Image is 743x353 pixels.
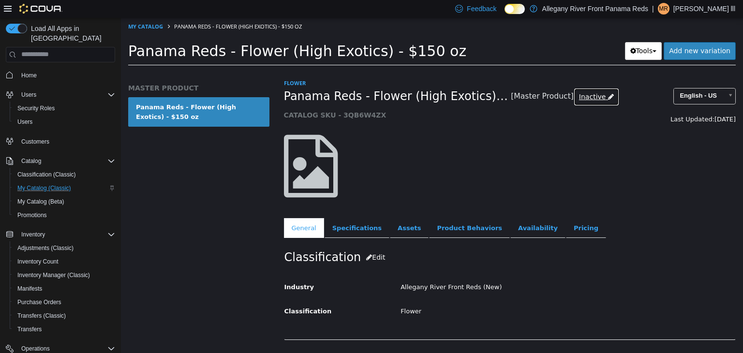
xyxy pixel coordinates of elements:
span: Home [21,72,37,79]
span: Customers [17,135,115,147]
button: Manifests [10,282,119,295]
a: Transfers (Classic) [14,310,70,322]
small: [Master Product] [390,75,453,83]
span: Panama Reds - Flower (High Exotics) - $150 oz [7,25,345,42]
span: Transfers (Classic) [14,310,115,322]
span: Inventory Count [17,258,59,265]
a: Availability [389,200,445,221]
button: Users [10,115,119,129]
span: English - US [553,71,602,86]
span: Transfers [17,325,42,333]
span: My Catalog (Beta) [17,198,64,206]
span: Operations [21,345,50,353]
span: Panama Reds - Flower (High Exotics) - $150 oz [53,5,181,12]
span: My Catalog (Beta) [14,196,115,207]
span: Classification (Classic) [17,171,76,178]
a: My Catalog (Classic) [14,182,75,194]
a: English - US [552,70,615,87]
a: Purchase Orders [14,296,65,308]
button: Inventory Count [10,255,119,268]
div: Flower [272,285,622,302]
span: Catalog [21,157,41,165]
span: Panama Reds - Flower (High Exotics) - $150 oz [163,71,390,86]
a: Users [14,116,36,128]
button: Classification (Classic) [10,168,119,181]
span: Users [21,91,36,99]
h5: CATALOG SKU - 3QB6W4ZX [163,93,498,102]
span: Customers [21,138,49,146]
span: Adjustments (Classic) [14,242,115,254]
span: Security Roles [17,104,55,112]
a: Inactive [453,70,498,88]
span: Home [17,69,115,81]
span: Dark Mode [505,14,505,15]
span: MR [659,3,668,15]
a: Product Behaviors [308,200,389,221]
span: [DATE] [594,98,615,105]
a: Specifications [204,200,268,221]
input: Dark Mode [505,4,525,14]
button: Inventory [17,229,49,240]
span: Users [14,116,115,128]
button: Inventory [2,228,119,241]
a: Manifests [14,283,46,294]
button: Customers [2,134,119,148]
a: Add new variation [543,24,615,42]
a: Assets [269,200,308,221]
button: Transfers (Classic) [10,309,119,323]
a: Transfers [14,324,45,335]
span: Manifests [14,283,115,294]
a: General [163,200,203,221]
button: Inventory Manager (Classic) [10,268,119,282]
span: Transfers (Classic) [17,312,66,320]
span: Inventory Manager (Classic) [14,269,115,281]
span: Industry [163,265,193,273]
button: Catalog [2,154,119,168]
button: Tools [504,24,541,42]
button: My Catalog (Beta) [10,195,119,208]
span: Last Updated: [550,98,594,105]
button: Adjustments (Classic) [10,241,119,255]
span: Purchase Orders [14,296,115,308]
p: [PERSON_NAME] lll [673,3,735,15]
p: | [652,3,654,15]
a: Flower [163,61,185,69]
span: Inventory [17,229,115,240]
a: Promotions [14,209,51,221]
img: Cova [19,4,62,14]
button: Home [2,68,119,82]
a: Security Roles [14,103,59,114]
span: Promotions [17,211,47,219]
span: Classification [163,290,211,297]
a: Adjustments (Classic) [14,242,77,254]
a: My Catalog (Beta) [14,196,68,207]
h5: MASTER PRODUCT [7,66,149,74]
button: Transfers [10,323,119,336]
span: Inventory [21,231,45,238]
button: Security Roles [10,102,119,115]
button: Users [17,89,40,101]
span: Transfers [14,324,115,335]
span: Promotions [14,209,115,221]
span: Load All Apps in [GEOGRAPHIC_DATA] [27,24,115,43]
a: Inventory Count [14,256,62,267]
span: Inactive [458,75,485,83]
button: Promotions [10,208,119,222]
p: Allegany River Front Panama Reds [542,3,648,15]
span: Users [17,118,32,126]
button: Purchase Orders [10,295,119,309]
span: Manifests [17,285,42,293]
span: Catalog [17,155,115,167]
span: Adjustments (Classic) [17,244,74,252]
span: Users [17,89,115,101]
a: Classification (Classic) [14,169,80,180]
span: My Catalog (Classic) [17,184,71,192]
a: My Catalog [7,5,42,12]
a: Inventory Manager (Classic) [14,269,94,281]
a: Panama Reds - Flower (High Exotics) - $150 oz [7,79,149,109]
button: My Catalog (Classic) [10,181,119,195]
span: Inventory Manager (Classic) [17,271,90,279]
span: My Catalog (Classic) [14,182,115,194]
span: Security Roles [14,103,115,114]
button: Edit [240,231,269,249]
